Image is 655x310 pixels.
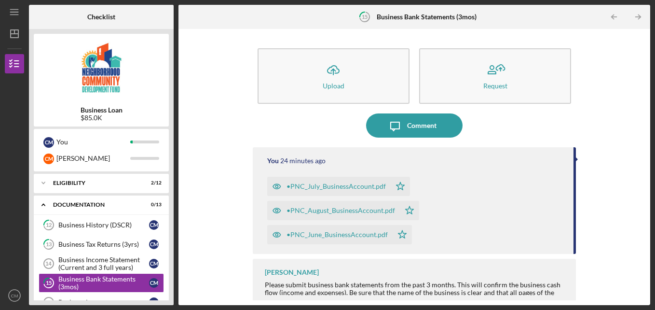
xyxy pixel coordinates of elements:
div: Eligibility [53,180,137,186]
time: 2025-09-16 21:24 [280,157,326,165]
div: 2 / 12 [144,180,162,186]
div: Business Income Statement (Current and 3 full years) [58,256,149,271]
div: Upload [323,82,344,89]
div: You [56,134,130,150]
tspan: 12 [46,222,52,228]
a: 13Business Tax Returns (3yrs)CM [39,235,164,254]
div: Business Tax Returns (3yrs) [58,240,149,248]
a: 12Business History (DSCR)CM [39,215,164,235]
div: $85.0K [81,114,123,122]
div: Business Bank Statements (3mos) [58,275,149,291]
a: 14Business Income Statement (Current and 3 full years)CM [39,254,164,273]
div: [PERSON_NAME] [265,268,319,276]
div: You [267,157,279,165]
button: Request [419,48,571,104]
div: C M [149,220,159,230]
button: •PNC_July_BusinessAccount.pdf [267,177,410,196]
b: Business Bank Statements (3mos) [377,13,477,21]
tspan: 15 [46,280,52,286]
div: C M [149,240,159,249]
div: 0 / 13 [144,202,162,208]
tspan: 16 [45,299,51,305]
button: Upload [258,48,409,104]
a: 15Business Bank Statements (3mos)CM [39,273,164,293]
div: •PNC_June_BusinessAccount.pdf [287,231,388,239]
b: Business Loan [81,106,123,114]
img: Product logo [34,39,169,97]
div: [PERSON_NAME] [56,150,130,167]
div: C M [149,278,159,288]
div: Business History (DSCR) [58,221,149,229]
div: C M [43,154,54,164]
text: CM [11,293,18,298]
div: C M [149,259,159,268]
div: •PNC_August_BusinessAccount.pdf [287,207,395,214]
div: •PNC_July_BusinessAccount.pdf [287,183,386,190]
div: C M [149,297,159,307]
div: Comment [407,113,437,138]
b: Checklist [87,13,115,21]
div: Request [483,82,507,89]
tspan: 13 [46,241,52,248]
button: •PNC_August_BusinessAccount.pdf [267,201,419,220]
div: C M [43,137,54,148]
tspan: 14 [45,261,52,267]
button: •PNC_June_BusinessAccount.pdf [267,225,412,244]
button: Comment [366,113,463,138]
div: Business Lease [58,298,149,306]
div: Please submit business bank statements from the past 3 months. This will confirm the business cas... [265,281,567,304]
tspan: 15 [361,14,367,20]
div: documentation [53,202,137,208]
button: CM [5,286,24,305]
